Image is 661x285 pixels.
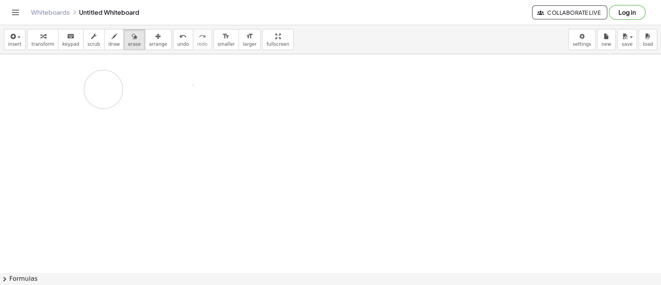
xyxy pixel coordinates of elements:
[639,29,657,50] button: load
[128,41,141,47] span: erase
[88,41,100,47] span: scrub
[643,41,653,47] span: load
[124,29,145,50] button: erase
[617,29,637,50] button: save
[573,41,591,47] span: settings
[9,6,22,19] button: Toggle navigation
[266,41,289,47] span: fullscreen
[609,5,646,20] button: Log in
[4,29,26,50] button: insert
[568,29,596,50] button: settings
[222,32,230,41] i: format_size
[262,29,293,50] button: fullscreen
[58,29,84,50] button: keyboardkeypad
[218,41,235,47] span: smaller
[8,41,21,47] span: insert
[243,41,256,47] span: larger
[67,32,74,41] i: keyboard
[539,9,601,16] span: Collaborate Live
[239,29,261,50] button: format_sizelarger
[173,29,193,50] button: undoundo
[149,41,167,47] span: arrange
[62,41,79,47] span: keypad
[246,32,253,41] i: format_size
[177,41,189,47] span: undo
[83,29,105,50] button: scrub
[31,41,54,47] span: transform
[622,41,632,47] span: save
[31,9,70,16] a: Whiteboards
[197,41,208,47] span: redo
[104,29,124,50] button: draw
[145,29,172,50] button: arrange
[27,29,58,50] button: transform
[532,5,607,19] button: Collaborate Live
[179,32,187,41] i: undo
[108,41,120,47] span: draw
[213,29,239,50] button: format_sizesmaller
[199,32,206,41] i: redo
[597,29,616,50] button: new
[601,41,611,47] span: new
[193,29,212,50] button: redoredo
